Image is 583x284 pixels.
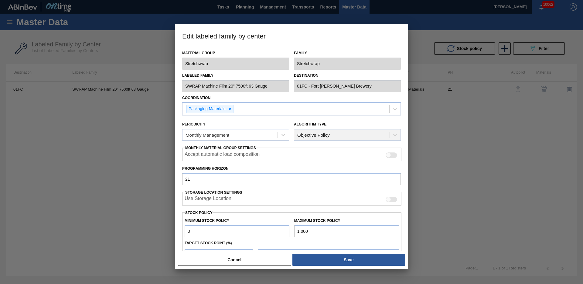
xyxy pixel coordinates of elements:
button: Cancel [178,254,291,266]
span: Storage Location Settings [185,190,242,195]
label: Family [294,49,401,58]
div: Monthly Management [186,132,229,138]
label: When enabled, the system will display stocks from different storage locations. [185,196,231,203]
h3: Edit labeled family by center [175,24,408,47]
label: Stock Policy [185,211,213,215]
label: Target Stock Point (%) [185,241,232,245]
label: Material Group [182,49,289,58]
label: Minimum Stock Policy [185,219,229,223]
label: Algorithm Type [294,122,326,126]
button: Save [292,254,405,266]
label: Coordination [182,96,210,100]
div: Packaging Materials [187,105,227,113]
label: Destination [294,71,401,80]
label: Maximum Stock Policy [294,219,340,223]
label: Accept automatic load composition [185,152,260,159]
label: Periodicity [182,122,206,126]
span: Monthly Material Group Settings [185,146,256,150]
label: Programming Horizon [182,164,401,173]
label: Labeled Family [182,71,289,80]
